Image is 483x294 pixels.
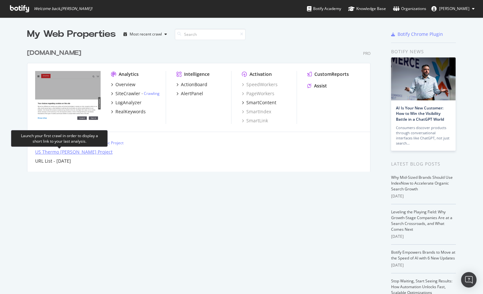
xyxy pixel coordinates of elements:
div: grid [27,41,376,172]
a: AI Is Your New Customer: How to Win the Visibility Battle in a ChatGPT World [396,105,444,122]
a: AlertPanel [176,90,203,97]
div: Pro [363,51,370,56]
div: Open Intercom Messenger [461,272,477,288]
div: SiteCrawler [115,90,140,97]
div: [DATE] [391,262,456,268]
div: Most recent crawl [130,32,162,36]
button: Most recent crawl [121,29,170,39]
a: Assist [307,83,327,89]
div: [DATE] [391,193,456,199]
a: RealKeywords [111,108,146,115]
div: LogAnalyzer [115,99,142,106]
div: Botify Chrome Plugin [398,31,443,37]
span: Welcome back, [PERSON_NAME] ! [34,6,92,11]
a: SiteCrawler- Crawling [111,90,160,97]
div: Analytics [119,71,139,77]
div: [DATE] [391,234,456,239]
a: Crawling [144,91,160,96]
div: [DOMAIN_NAME] [27,48,81,58]
a: SmartContent [242,99,276,106]
a: PageWorkers [242,90,274,97]
a: SpeedWorkers [242,81,278,88]
div: Intelligence [184,71,210,77]
span: Kylee Della Volpe [439,6,469,11]
a: [DOMAIN_NAME] [27,48,84,58]
a: Overview [111,81,135,88]
a: CustomReports [307,71,349,77]
a: Leveling the Playing Field: Why Growth-Stage Companies Are at a Search Crossroads, and What Comes... [391,209,452,232]
div: Activation [250,71,272,77]
img: AI Is Your New Customer: How to Win the Visibility Battle in a ChatGPT World [391,57,456,100]
input: Search [175,29,246,40]
div: Overview [115,81,135,88]
div: - [142,91,160,96]
div: Botify news [391,48,456,55]
div: My Web Properties [27,28,116,41]
div: Botify Academy [307,5,341,12]
a: SmartLink [242,117,268,124]
div: Organizations [393,5,426,12]
button: [PERSON_NAME] [426,4,480,14]
div: Assist [314,83,327,89]
div: RealKeywords [115,108,146,115]
a: URL List - [DATE] [35,158,71,164]
div: ActionBoard [181,81,207,88]
div: Consumers discover products through conversational interfaces like ChatGPT, not just search… [396,125,451,146]
a: Botify Chrome Plugin [391,31,443,37]
a: US Thermo [PERSON_NAME] Project [35,149,113,155]
img: thermofisher.com [35,71,101,123]
div: Knowledge Base [348,5,386,12]
div: CustomReports [314,71,349,77]
div: AlertPanel [181,90,203,97]
a: Why Mid-Sized Brands Should Use IndexNow to Accelerate Organic Search Growth [391,175,453,192]
div: SmartContent [246,99,276,106]
a: ActionBoard [176,81,207,88]
a: LogAnalyzer [111,99,142,106]
a: SmartIndex [242,108,271,115]
a: Botify Empowers Brands to Move at the Speed of AI with 6 New Updates [391,249,455,261]
div: Launch your first crawl in order to display a short link to your last analysis. [16,133,102,144]
div: Latest Blog Posts [391,160,456,167]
